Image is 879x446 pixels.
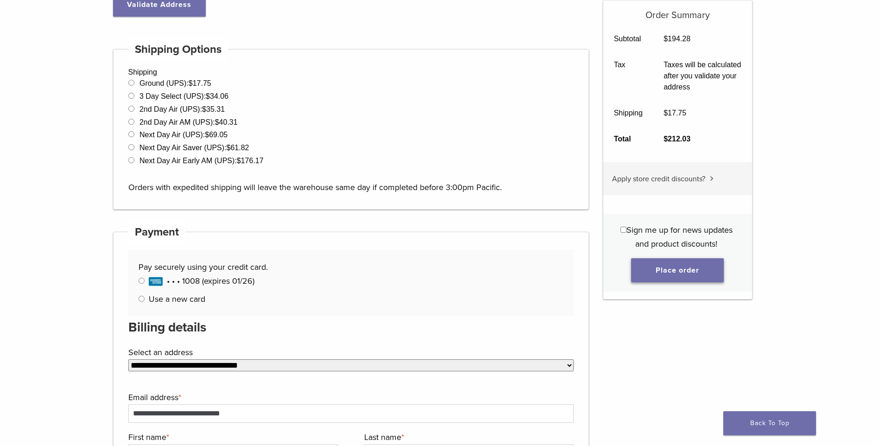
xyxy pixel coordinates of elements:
span: $ [189,79,193,87]
label: Ground (UPS): [139,79,211,87]
div: Shipping [113,49,589,210]
h4: Payment [128,221,186,243]
label: Select an address [128,345,572,359]
img: caret.svg [710,176,714,181]
input: Sign me up for news updates and product discounts! [620,227,626,233]
span: Apply store credit discounts? [612,174,705,184]
label: First name [128,430,335,444]
label: 3 Day Select (UPS): [139,92,228,100]
h3: Billing details [128,316,574,338]
span: $ [205,131,209,139]
label: Next Day Air (UPS): [139,131,228,139]
span: Sign me up for news updates and product discounts! [626,225,733,249]
label: Next Day Air Early AM (UPS): [139,157,264,165]
img: American Express [149,277,163,286]
th: Total [603,126,653,152]
button: Place order [631,258,724,282]
label: Last name [364,430,571,444]
span: $ [664,135,668,143]
label: Email address [128,390,572,404]
span: $ [664,109,668,117]
span: $ [202,105,206,113]
td: Taxes will be calculated after you validate your address [653,52,752,100]
label: Use a new card [149,294,205,304]
bdi: 40.31 [215,118,238,126]
bdi: 34.06 [206,92,228,100]
p: Orders with expedited shipping will leave the warehouse same day if completed before 3:00pm Pacific. [128,166,574,194]
label: Next Day Air Saver (UPS): [139,144,249,152]
bdi: 194.28 [664,35,690,43]
bdi: 69.05 [205,131,228,139]
bdi: 35.31 [202,105,225,113]
bdi: 61.82 [227,144,249,152]
bdi: 17.75 [189,79,211,87]
span: $ [237,157,241,165]
th: Shipping [603,100,653,126]
span: $ [206,92,210,100]
span: $ [227,144,231,152]
span: $ [664,35,668,43]
p: Pay securely using your credit card. [139,260,563,274]
bdi: 17.75 [664,109,686,117]
label: 2nd Day Air (UPS): [139,105,225,113]
label: 2nd Day Air AM (UPS): [139,118,238,126]
h4: Shipping Options [128,38,228,61]
span: $ [215,118,219,126]
bdi: 176.17 [237,157,264,165]
bdi: 212.03 [664,135,690,143]
th: Subtotal [603,26,653,52]
a: Back To Top [723,411,816,435]
th: Tax [603,52,653,100]
h5: Order Summary [603,0,752,21]
span: • • • 1008 (expires 01/26) [149,276,254,286]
